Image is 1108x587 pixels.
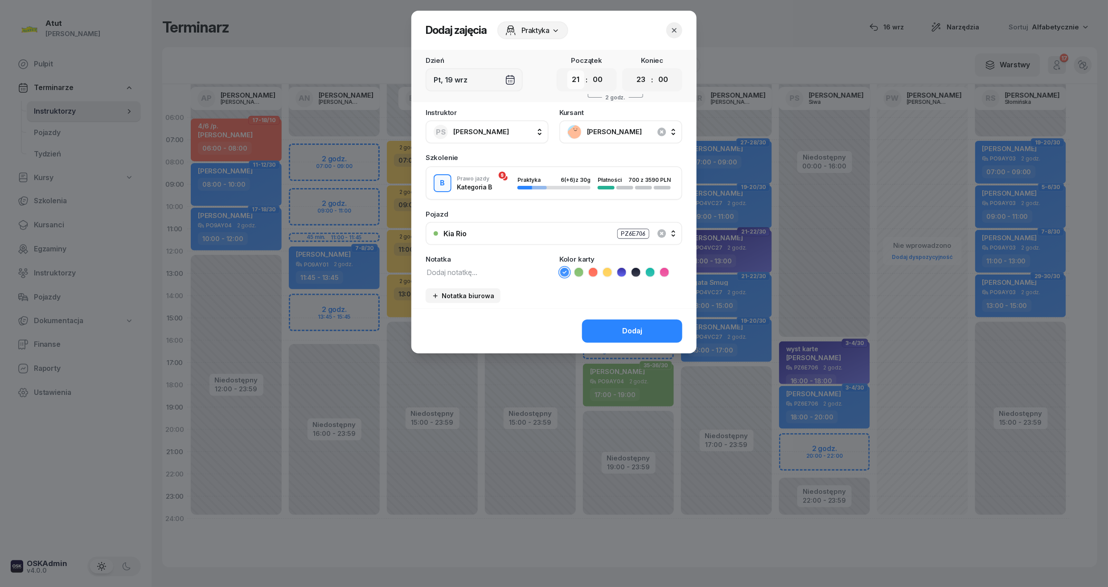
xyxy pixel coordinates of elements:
button: Notatka biurowa [426,288,501,303]
div: 6 z 30g [561,177,591,183]
button: PS[PERSON_NAME] [426,120,549,144]
div: Płatności [598,177,627,183]
div: : [652,74,653,85]
button: Dodaj [582,320,682,343]
span: (+6) [564,177,575,183]
button: Kia RioPZ6E706 [426,222,682,245]
div: : [586,74,588,85]
span: Praktyka [517,177,541,183]
button: BPrawo jazdyKategoria BPraktyka6(+6)z 30gPłatności700 z 3590 PLN [427,167,681,199]
span: Praktyka [521,25,550,36]
span: [PERSON_NAME] [587,126,674,138]
span: PS [436,128,446,136]
div: PZ6E706 [617,229,649,239]
h2: Dodaj zajęcia [426,23,487,37]
div: 700 z 3590 PLN [628,177,671,183]
div: Notatka biurowa [432,292,494,300]
div: Dodaj [622,325,642,337]
span: [PERSON_NAME] [453,127,509,136]
div: Kia Rio [443,230,467,237]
